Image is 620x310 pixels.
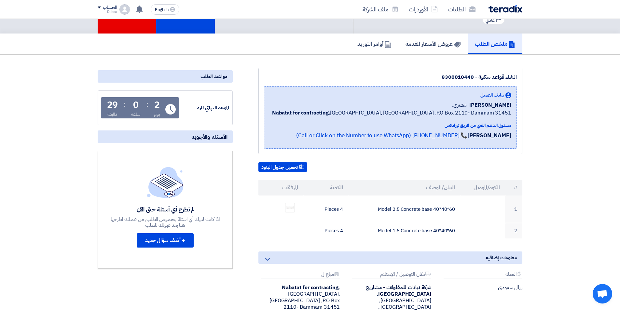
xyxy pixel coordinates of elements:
[348,223,461,238] td: Model 1.5 Concrete base 40*40*60
[486,17,495,23] span: عادي
[180,104,229,112] div: الموعد النهائي للرد
[444,272,522,278] div: العمله
[404,2,443,17] a: الأوردرات
[443,2,481,17] a: الطلبات
[98,10,117,14] div: Rubou
[107,101,118,110] div: 29
[468,34,522,54] a: ملخص الطلب
[119,4,130,15] img: profile_test.png
[272,122,511,129] div: مسئول الدعم الفني من فريق تيرادكس
[154,101,160,110] div: 2
[441,284,522,291] div: ريال سعودي
[348,180,461,195] th: البيان/الوصف
[475,40,515,47] h5: ملخص الطلب
[296,131,467,140] a: 📞 [PHONE_NUMBER] (Call or Click on the Number to use WhatsApp)
[352,272,431,278] div: مكان التوصيل / الإستلام
[133,101,139,110] div: 0
[282,284,340,291] b: Nabatat for contracting,
[469,101,511,109] span: [PERSON_NAME]
[272,109,330,117] b: Nabatat for contracting,
[348,195,461,223] td: Model 2.5 Concrete base 40*40*60
[505,223,522,238] td: 2
[137,233,194,248] button: + أضف سؤال جديد
[154,111,160,118] div: يوم
[155,7,169,12] span: English
[103,5,117,10] div: الحساب
[406,40,461,47] h5: عروض الأسعار المقدمة
[357,40,391,47] h5: أوامر التوريد
[285,205,295,210] img: Screenshot___1756387129216.jpg
[147,167,184,197] img: empty_state_list.svg
[303,195,348,223] td: 4 Pieces
[264,73,517,81] div: انشاء قواعد سكنية - 8300010440
[146,99,148,110] div: :
[398,34,468,54] a: عروض الأسعار المقدمة
[467,131,511,140] strong: [PERSON_NAME]
[366,284,431,298] b: شركة نباتات للمقاولات - مشاريع [GEOGRAPHIC_DATA],
[460,180,505,195] th: الكود/الموديل
[110,206,221,213] div: لم تطرح أي أسئلة حتى الآن
[191,133,227,141] span: الأسئلة والأجوبة
[505,195,522,223] td: 1
[452,101,467,109] span: مشترى,
[357,2,404,17] a: ملف الشركة
[98,70,233,83] div: مواعيد الطلب
[258,162,307,172] button: تحميل جدول البنود
[303,180,348,195] th: الكمية
[272,109,511,117] span: [GEOGRAPHIC_DATA], [GEOGRAPHIC_DATA] ,P.O Box 2110- Dammam 31451
[261,272,340,278] div: مباع ل
[486,254,517,261] span: معلومات إضافية
[593,284,612,303] a: دردشة مفتوحة
[480,92,504,99] span: بيانات العميل
[505,180,522,195] th: #
[350,34,398,54] a: أوامر التوريد
[303,223,348,238] td: 4 Pieces
[151,4,179,15] button: English
[110,216,221,228] div: اذا كانت لديك أي اسئلة بخصوص الطلب, من فضلك اطرحها هنا بعد قبولك للطلب
[489,5,522,13] img: Teradix logo
[123,99,126,110] div: :
[258,180,303,195] th: المرفقات
[131,111,141,118] div: ساعة
[107,111,117,118] div: دقيقة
